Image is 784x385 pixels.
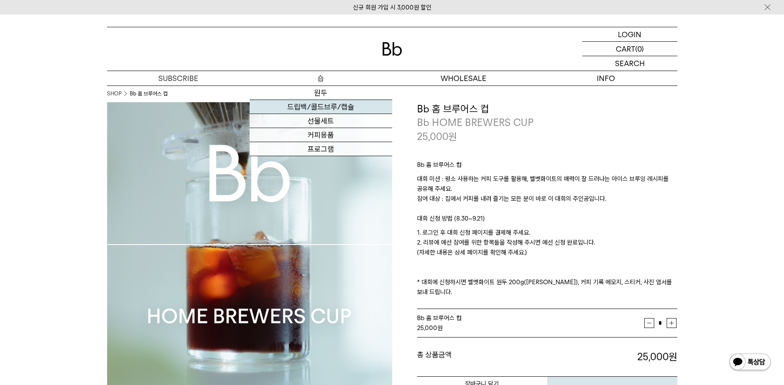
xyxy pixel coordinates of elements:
[392,71,535,86] p: WHOLESALE
[417,116,677,130] p: Bb HOME BREWERS CUP
[616,42,635,56] p: CART
[250,71,392,86] a: 숍
[582,42,677,56] a: CART (0)
[535,71,677,86] p: INFO
[107,90,122,98] a: SHOP
[250,142,392,156] a: 프로그램
[107,71,250,86] a: SUBSCRIBE
[669,351,677,363] b: 원
[250,100,392,114] a: 드립백/콜드브루/캡슐
[667,318,677,328] button: 증가
[637,351,677,363] strong: 25,000
[130,90,167,98] li: Bb 홈 브루어스 컵
[417,314,462,322] span: Bb 홈 브루어스 컵
[353,4,431,11] a: 신규 회원 가입 시 3,000원 할인
[417,102,677,116] h3: Bb 홈 브루어스 컵
[417,160,677,174] p: Bb 홈 브루어스 컵
[417,214,677,228] p: 대회 신청 방법 (8.30~9.21)
[417,130,457,144] p: 25,000
[417,228,677,297] p: 1. 로그인 후 대회 신청 페이지를 결제해 주세요. 2. 리뷰에 예선 참여를 위한 항목들을 작성해 주시면 예선 신청 완료입니다. (자세한 내용은 상세 페이지를 확인해 주세요....
[250,128,392,142] a: 커피용품
[644,318,654,328] button: 감소
[250,86,392,100] a: 원두
[417,350,547,364] dt: 총 상품금액
[417,323,644,333] div: 원
[635,42,644,56] p: (0)
[448,131,457,143] span: 원
[618,27,641,41] p: LOGIN
[582,27,677,42] a: LOGIN
[417,324,437,332] strong: 25,000
[615,56,645,71] p: SEARCH
[250,114,392,128] a: 선물세트
[417,174,677,214] p: 대회 미션 : 평소 사용하는 커피 도구를 활용해, 벨벳화이트의 매력이 잘 드러나는 아이스 브루잉 레시피를 공유해 주세요. 참여 대상 : 집에서 커피를 내려 즐기는 모든 분이 ...
[729,353,772,373] img: 카카오톡 채널 1:1 채팅 버튼
[382,42,402,56] img: 로고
